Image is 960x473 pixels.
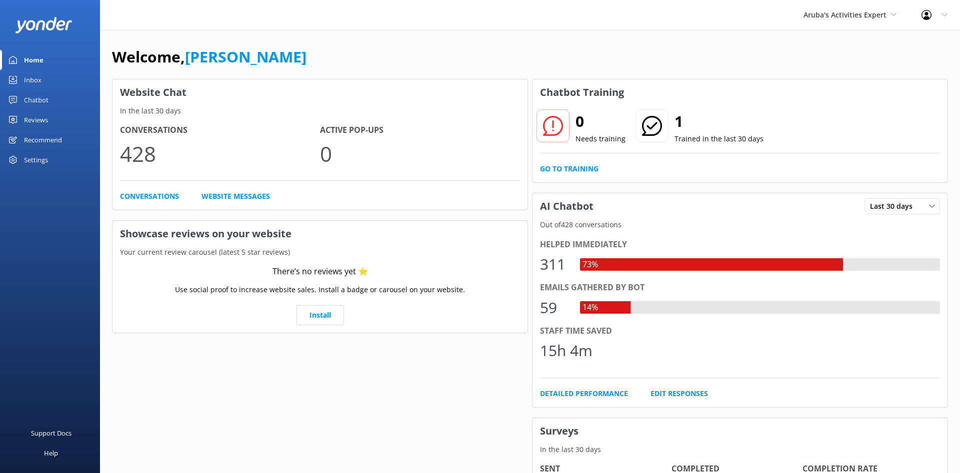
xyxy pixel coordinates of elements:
[540,163,598,174] a: Go to Training
[532,79,631,105] h3: Chatbot Training
[24,90,48,110] div: Chatbot
[320,124,520,137] h4: Active Pop-ups
[540,238,940,251] div: Helped immediately
[24,70,41,90] div: Inbox
[44,443,58,463] div: Help
[24,110,48,130] div: Reviews
[540,325,940,338] div: Staff time saved
[320,137,520,170] p: 0
[674,109,763,133] h2: 1
[31,423,71,443] div: Support Docs
[120,137,320,170] p: 428
[575,109,625,133] h2: 0
[112,79,527,105] h3: Website Chat
[540,339,592,363] div: 15h 4m
[870,201,918,212] span: Last 30 days
[674,133,763,144] p: Trained in the last 30 days
[580,258,600,271] div: 73%
[580,301,600,314] div: 14%
[296,305,344,325] a: Install
[112,247,527,258] p: Your current review carousel (latest 5 star reviews)
[175,284,465,295] p: Use social proof to increase website sales. Install a badge or carousel on your website.
[540,388,628,399] a: Detailed Performance
[650,388,708,399] a: Edit Responses
[24,150,48,170] div: Settings
[201,191,270,202] a: Website Messages
[112,105,527,116] p: In the last 30 days
[120,191,179,202] a: Conversations
[15,17,72,33] img: yonder-white-logo.png
[540,296,570,320] div: 59
[540,281,940,294] div: Emails gathered by bot
[532,219,947,230] p: Out of 428 conversations
[272,265,368,278] div: There’s no reviews yet ⭐
[532,444,947,455] p: In the last 30 days
[24,50,43,70] div: Home
[185,46,306,67] a: [PERSON_NAME]
[112,45,306,69] h1: Welcome,
[112,221,527,247] h3: Showcase reviews on your website
[532,418,947,444] h3: Surveys
[803,10,886,19] span: Aruba's Activities Expert
[24,130,62,150] div: Recommend
[575,133,625,144] p: Needs training
[540,252,570,276] div: 311
[532,193,601,219] h3: AI Chatbot
[120,124,320,137] h4: Conversations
